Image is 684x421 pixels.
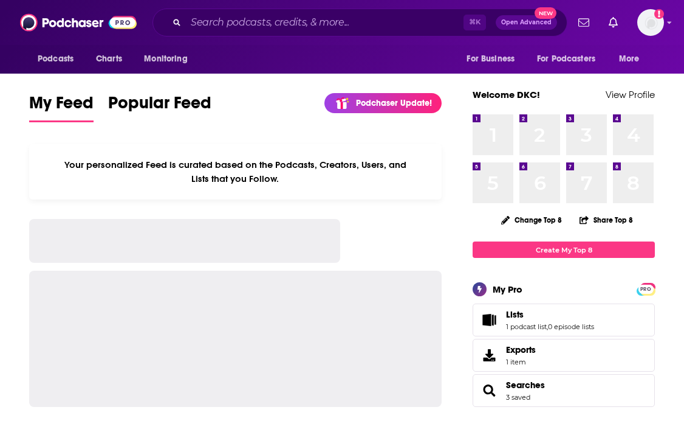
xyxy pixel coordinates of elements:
button: open menu [610,47,655,71]
span: Exports [506,344,536,355]
span: Popular Feed [108,92,211,120]
a: Welcome DKC! [473,89,540,100]
span: Lists [473,304,655,336]
img: Podchaser - Follow, Share and Rate Podcasts [20,11,137,34]
a: View Profile [606,89,655,100]
span: Open Advanced [501,19,552,26]
span: Lists [506,309,524,320]
button: open menu [458,47,530,71]
a: My Feed [29,92,94,122]
a: Show notifications dropdown [573,12,594,33]
span: For Podcasters [537,50,595,68]
span: More [619,50,640,68]
div: Search podcasts, credits, & more... [152,9,567,37]
span: Exports [477,347,501,364]
svg: Add a profile image [654,9,664,19]
a: Lists [477,311,501,329]
span: Logged in as dkcmediatechnyc [637,9,664,36]
span: Charts [96,50,122,68]
button: open menu [29,47,89,71]
a: Charts [88,47,129,71]
a: 3 saved [506,393,530,402]
a: PRO [638,284,653,293]
span: Podcasts [38,50,74,68]
button: Change Top 8 [494,212,569,228]
button: Share Top 8 [579,208,634,232]
a: 0 episode lists [548,322,594,331]
span: For Business [467,50,515,68]
a: Searches [477,382,501,399]
span: , [547,322,548,331]
a: Create My Top 8 [473,242,655,258]
img: User Profile [637,9,664,36]
span: New [535,7,556,19]
span: My Feed [29,92,94,120]
button: open menu [135,47,203,71]
span: PRO [638,285,653,294]
button: Open AdvancedNew [496,15,557,30]
a: Searches [506,380,545,391]
button: open menu [529,47,613,71]
a: Show notifications dropdown [604,12,623,33]
a: Lists [506,309,594,320]
input: Search podcasts, credits, & more... [186,13,463,32]
span: Searches [473,374,655,407]
span: 1 item [506,358,536,366]
button: Show profile menu [637,9,664,36]
div: Your personalized Feed is curated based on the Podcasts, Creators, Users, and Lists that you Follow. [29,144,442,200]
div: My Pro [493,284,522,295]
a: Popular Feed [108,92,211,122]
a: 1 podcast list [506,322,547,331]
p: Podchaser Update! [356,98,432,108]
span: Monitoring [144,50,187,68]
a: Exports [473,339,655,372]
span: ⌘ K [463,15,486,30]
